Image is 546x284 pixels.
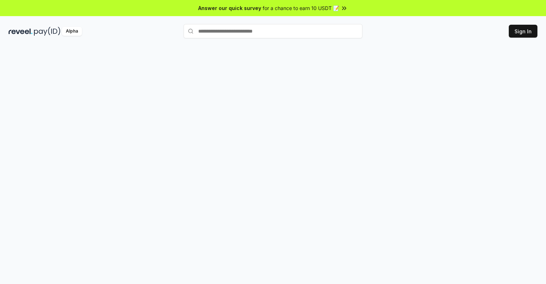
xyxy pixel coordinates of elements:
[34,27,60,36] img: pay_id
[62,27,82,36] div: Alpha
[509,25,537,38] button: Sign In
[263,4,339,12] span: for a chance to earn 10 USDT 📝
[9,27,33,36] img: reveel_dark
[198,4,261,12] span: Answer our quick survey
